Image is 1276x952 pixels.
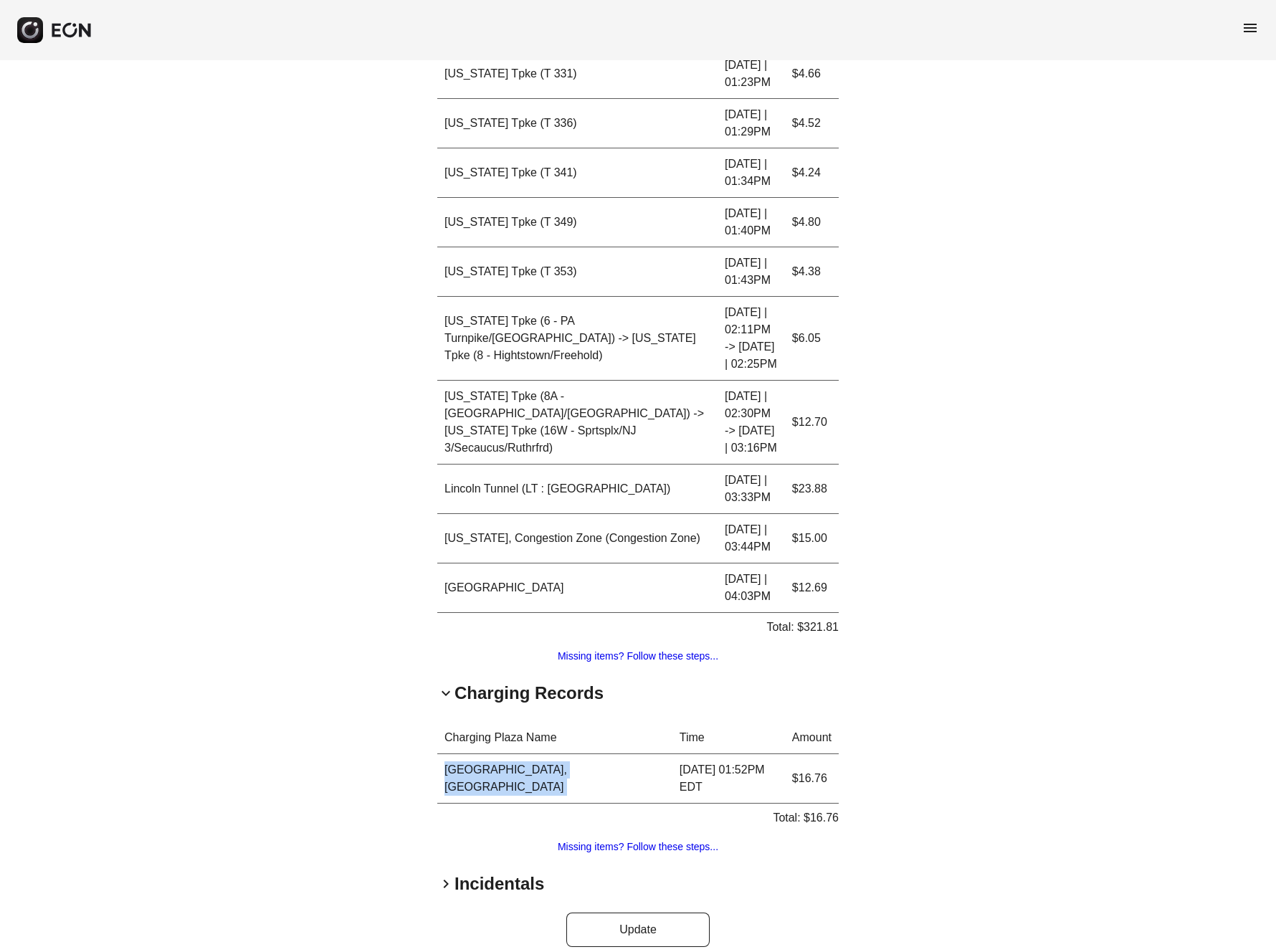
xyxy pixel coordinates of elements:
[718,49,785,99] td: [DATE] | 01:23PM
[766,619,839,636] p: Total: $321.81
[718,514,785,563] td: [DATE] | 03:44PM
[437,465,718,514] td: Lincoln Tunnel (LT : [GEOGRAPHIC_DATA])
[566,913,710,947] button: Update
[718,247,785,297] td: [DATE] | 01:43PM
[558,650,718,662] a: Missing items? Follow these steps...
[785,148,839,198] td: $4.24
[718,198,785,247] td: [DATE] | 01:40PM
[1242,19,1259,37] span: menu
[437,297,718,381] td: [US_STATE] Tpke (6 - PA Turnpike/[GEOGRAPHIC_DATA]) -> [US_STATE] Tpke (8 - Hightstown/Freehold)
[437,875,454,892] span: keyboard_arrow_right
[718,381,785,465] td: [DATE] | 02:30PM -> [DATE] | 03:16PM
[718,297,785,381] td: [DATE] | 02:11PM -> [DATE] | 02:25PM
[785,99,839,148] td: $4.52
[785,514,839,563] td: $15.00
[437,148,718,198] td: [US_STATE] Tpke (T 341)
[718,99,785,148] td: [DATE] | 01:29PM
[672,722,785,754] th: Time
[773,809,839,827] p: Total: $16.76
[785,247,839,297] td: $4.38
[785,754,839,804] td: $16.76
[718,465,785,514] td: [DATE] | 03:33PM
[437,198,718,247] td: [US_STATE] Tpke (T 349)
[437,381,718,465] td: [US_STATE] Tpke (8A - [GEOGRAPHIC_DATA]/[GEOGRAPHIC_DATA]) -> [US_STATE] Tpke (16W - Sprtsplx/NJ ...
[437,99,718,148] td: [US_STATE] Tpke (T 336)
[785,297,839,381] td: $6.05
[785,722,839,754] th: Amount
[437,722,672,754] th: Charging Plaza Name
[718,148,785,198] td: [DATE] | 01:34PM
[437,247,718,297] td: [US_STATE] Tpke (T 353)
[558,841,718,852] a: Missing items? Follow these steps...
[718,563,785,613] td: [DATE] | 04:03PM
[785,49,839,99] td: $4.66
[437,563,718,613] td: [GEOGRAPHIC_DATA]
[437,49,718,99] td: [US_STATE] Tpke (T 331)
[437,514,718,563] td: [US_STATE], Congestion Zone (Congestion Zone)
[437,754,672,804] td: [GEOGRAPHIC_DATA], [GEOGRAPHIC_DATA]
[672,754,785,804] td: [DATE] 01:52PM EDT
[454,682,604,705] h2: Charging Records
[785,563,839,613] td: $12.69
[785,465,839,514] td: $23.88
[437,685,454,702] span: keyboard_arrow_down
[454,872,544,895] h2: Incidentals
[785,381,839,465] td: $12.70
[785,198,839,247] td: $4.80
